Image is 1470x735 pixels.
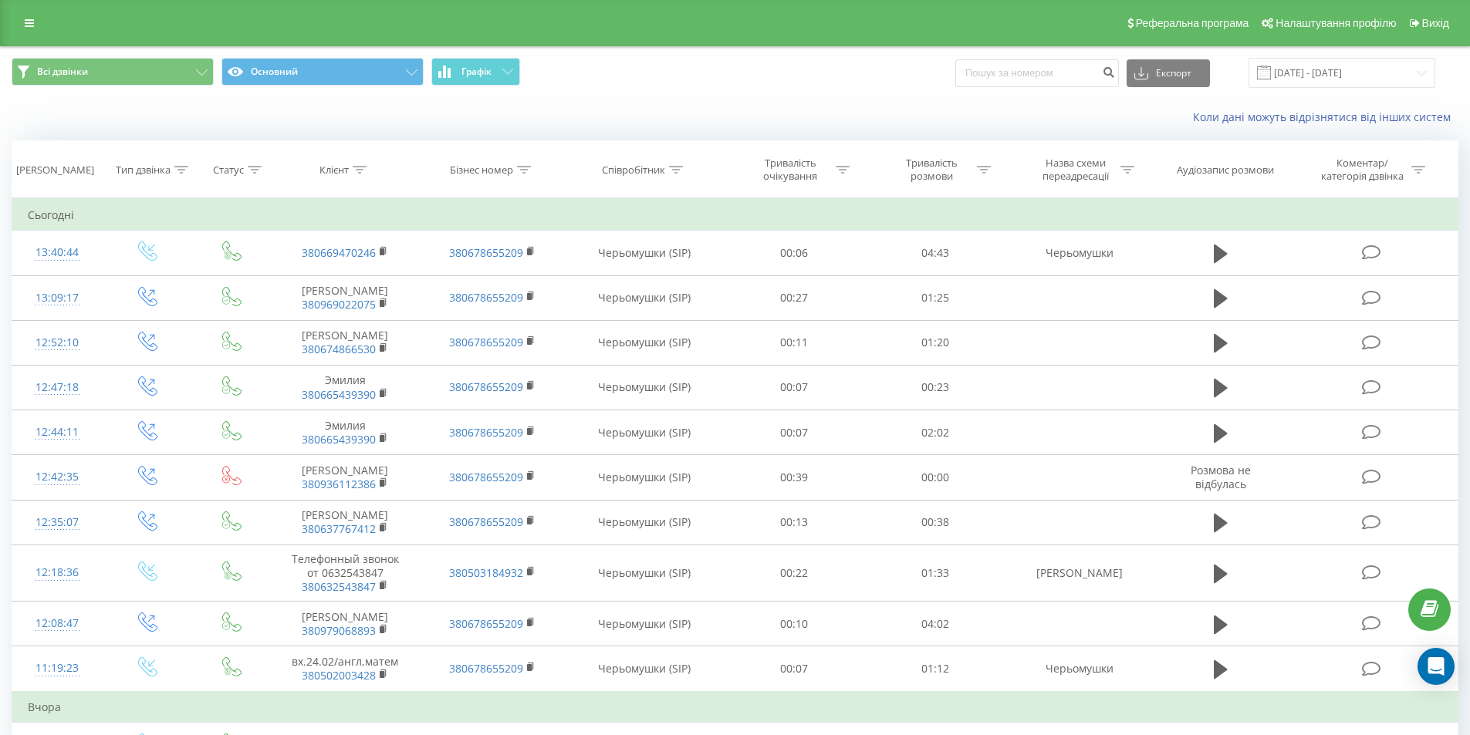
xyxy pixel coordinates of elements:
span: Графік [461,66,492,77]
td: 01:33 [865,545,1006,602]
a: 380678655209 [449,335,523,349]
a: 380678655209 [449,661,523,676]
td: 00:23 [865,365,1006,410]
div: Співробітник [602,164,665,177]
td: [PERSON_NAME] [1005,545,1152,602]
div: [PERSON_NAME] [16,164,94,177]
td: 00:11 [724,320,865,365]
a: 380678655209 [449,514,523,529]
td: 00:13 [724,500,865,545]
td: Эмилия [272,410,418,455]
a: 380678655209 [449,470,523,484]
input: Пошук за номером [955,59,1119,87]
td: Телефонный звонок от 0632543847 [272,545,418,602]
td: 00:07 [724,365,865,410]
td: Черьомушки [1005,646,1152,692]
div: 13:40:44 [28,238,87,268]
a: 380502003428 [302,668,376,683]
div: 12:42:35 [28,462,87,492]
a: 380669470246 [302,245,376,260]
a: 380503184932 [449,565,523,580]
span: Розмова не відбулась [1191,463,1251,491]
a: 380979068893 [302,623,376,638]
div: 12:08:47 [28,609,87,639]
td: Черьомушки (SIP) [566,410,724,455]
button: Експорт [1127,59,1210,87]
a: 380632543847 [302,579,376,594]
td: [PERSON_NAME] [272,320,418,365]
td: [PERSON_NAME] [272,455,418,500]
td: 00:00 [865,455,1006,500]
td: Черьомушки (SIP) [566,320,724,365]
td: 04:43 [865,231,1006,275]
td: 00:06 [724,231,865,275]
td: 02:02 [865,410,1006,455]
td: 00:10 [724,602,865,646]
div: 12:44:11 [28,417,87,447]
td: Черьомушки (SIP) [566,500,724,545]
td: 00:27 [724,275,865,320]
span: Налаштування профілю [1276,17,1396,29]
td: 01:25 [865,275,1006,320]
div: Тривалість розмови [890,157,973,183]
a: 380678655209 [449,245,523,260]
a: 380936112386 [302,477,376,491]
div: Тип дзвінка [116,164,171,177]
td: 00:22 [724,545,865,602]
div: Тривалість очікування [749,157,832,183]
td: [PERSON_NAME] [272,602,418,646]
td: Сьогодні [12,200,1458,231]
td: 00:07 [724,646,865,692]
a: 380674866530 [302,342,376,356]
div: Назва схеми переадресації [1034,157,1117,183]
td: Черьомушки (SIP) [566,231,724,275]
div: Бізнес номер [450,164,513,177]
a: 380678655209 [449,616,523,631]
div: Open Intercom Messenger [1418,648,1455,685]
td: 00:07 [724,410,865,455]
td: 00:38 [865,500,1006,545]
td: [PERSON_NAME] [272,500,418,545]
a: Коли дані можуть відрізнятися вiд інших систем [1193,110,1458,124]
div: Статус [213,164,244,177]
td: Черьомушки (SIP) [566,545,724,602]
td: вх.24.02/англ,матем [272,646,418,692]
td: 04:02 [865,602,1006,646]
div: 12:35:07 [28,507,87,538]
a: 380665439390 [302,432,376,447]
td: Черьомушки (SIP) [566,365,724,410]
td: Черьомушки (SIP) [566,455,724,500]
td: Эмилия [272,365,418,410]
button: Графік [431,58,520,86]
div: 12:18:36 [28,558,87,588]
div: Аудіозапис розмови [1177,164,1274,177]
td: 01:20 [865,320,1006,365]
a: 380969022075 [302,297,376,312]
button: Всі дзвінки [12,58,214,86]
a: 380678655209 [449,379,523,394]
div: 12:52:10 [28,328,87,358]
td: Черьомушки (SIP) [566,275,724,320]
div: 11:19:23 [28,653,87,683]
td: Черьомушки (SIP) [566,646,724,692]
div: Коментар/категорія дзвінка [1317,157,1407,183]
td: 01:12 [865,646,1006,692]
td: Черьомушки [1005,231,1152,275]
div: 12:47:18 [28,373,87,403]
div: 13:09:17 [28,283,87,313]
span: Вихід [1422,17,1449,29]
a: 380678655209 [449,290,523,305]
span: Всі дзвінки [37,66,88,78]
button: Основний [221,58,424,86]
a: 380678655209 [449,425,523,440]
td: Вчора [12,692,1458,723]
a: 380665439390 [302,387,376,402]
td: Черьомушки (SIP) [566,602,724,646]
a: 380637767412 [302,521,376,536]
td: [PERSON_NAME] [272,275,418,320]
td: 00:39 [724,455,865,500]
div: Клієнт [319,164,349,177]
span: Реферальна програма [1136,17,1249,29]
